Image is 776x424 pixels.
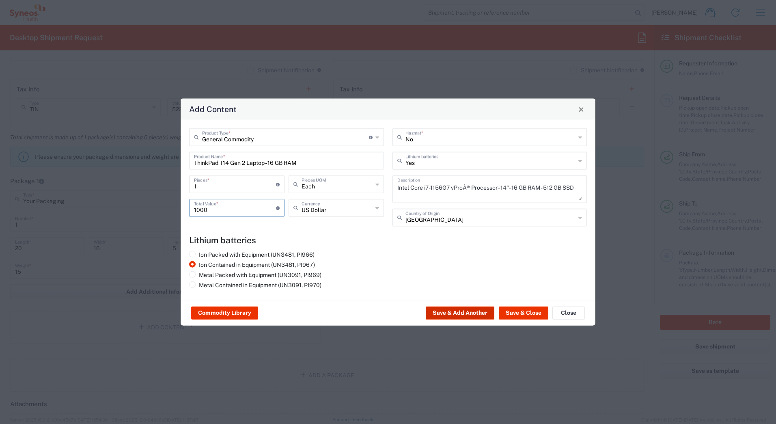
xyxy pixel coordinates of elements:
h4: Add Content [189,103,237,115]
label: Metal Packed with Equipment (UN3091, PI969) [189,271,321,279]
button: Close [576,104,587,115]
button: Save & Close [499,307,548,320]
label: Ion Contained in Equipment (UN3481, PI967) [189,261,315,268]
button: Close [552,307,585,320]
button: Commodity Library [191,307,258,320]
label: Metal Contained in Equipment (UN3091, PI970) [189,281,321,289]
h4: Lithium batteries [189,235,587,245]
button: Save & Add Another [426,307,494,320]
label: Ion Packed with Equipment (UN3481, PI966) [189,251,315,258]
